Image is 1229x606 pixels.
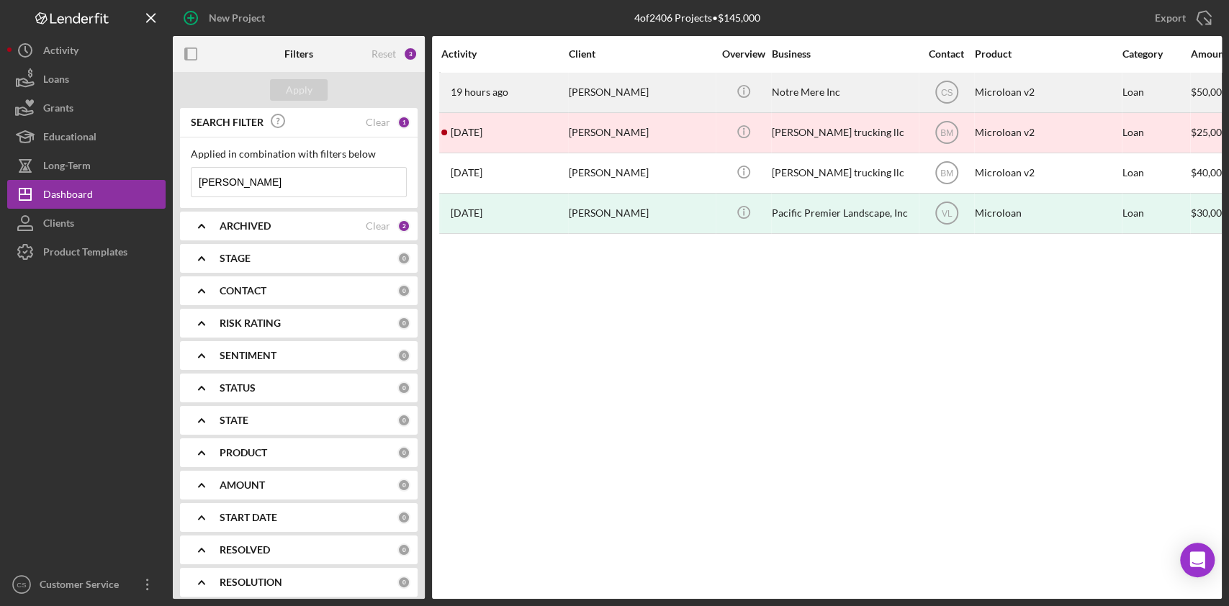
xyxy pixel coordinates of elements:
[569,194,713,232] div: [PERSON_NAME]
[569,73,713,112] div: [PERSON_NAME]
[940,168,953,178] text: BM
[975,48,1119,60] div: Product
[7,151,166,180] button: Long-Term
[397,284,410,297] div: 0
[220,576,282,588] b: RESOLUTION
[919,48,973,60] div: Contact
[941,209,952,219] text: VL
[569,114,713,152] div: [PERSON_NAME]
[451,207,482,219] time: 2023-02-08 22:27
[7,36,166,65] button: Activity
[7,209,166,238] button: Clients
[772,73,916,112] div: Notre Mere Inc
[17,581,26,589] text: CS
[220,415,248,426] b: STATE
[7,122,166,151] button: Educational
[772,194,916,232] div: Pacific Premier Landscape, Inc
[270,79,328,101] button: Apply
[220,253,251,264] b: STAGE
[366,117,390,128] div: Clear
[43,65,69,97] div: Loans
[1155,4,1186,32] div: Export
[397,116,410,129] div: 1
[284,48,313,60] b: Filters
[397,252,410,265] div: 0
[220,512,277,523] b: START DATE
[43,94,73,126] div: Grants
[43,180,93,212] div: Dashboard
[1122,73,1189,112] div: Loan
[209,4,265,32] div: New Project
[220,350,276,361] b: SENTIMENT
[940,88,953,98] text: CS
[975,154,1119,192] div: Microloan v2
[191,117,264,128] b: SEARCH FILTER
[772,114,916,152] div: [PERSON_NAME] trucking llc
[1140,4,1222,32] button: Export
[397,446,410,459] div: 0
[397,317,410,330] div: 0
[173,4,279,32] button: New Project
[220,220,271,232] b: ARCHIVED
[716,48,770,60] div: Overview
[397,414,410,427] div: 0
[772,154,916,192] div: [PERSON_NAME] trucking llc
[975,73,1119,112] div: Microloan v2
[366,220,390,232] div: Clear
[975,194,1119,232] div: Microloan
[1122,114,1189,152] div: Loan
[1122,194,1189,232] div: Loan
[220,544,270,556] b: RESOLVED
[36,570,130,602] div: Customer Service
[397,479,410,492] div: 0
[7,570,166,599] button: CSCustomer Service
[403,47,418,61] div: 3
[441,48,567,60] div: Activity
[220,479,265,491] b: AMOUNT
[7,180,166,209] button: Dashboard
[220,447,267,458] b: PRODUCT
[286,79,312,101] div: Apply
[220,285,266,297] b: CONTACT
[634,12,760,24] div: 4 of 2406 Projects • $145,000
[940,128,953,138] text: BM
[7,94,166,122] button: Grants
[43,238,127,270] div: Product Templates
[43,36,78,68] div: Activity
[569,154,713,192] div: [PERSON_NAME]
[569,48,713,60] div: Client
[220,382,256,394] b: STATUS
[1122,48,1189,60] div: Category
[220,317,281,329] b: RISK RATING
[7,238,166,266] button: Product Templates
[975,114,1119,152] div: Microloan v2
[191,148,407,160] div: Applied in combination with filters below
[43,209,74,241] div: Clients
[451,127,482,138] time: 2024-07-31 07:14
[397,576,410,589] div: 0
[372,48,396,60] div: Reset
[1122,154,1189,192] div: Loan
[451,86,508,98] time: 2025-08-12 20:34
[7,65,166,94] button: Loans
[1180,543,1215,577] div: Open Intercom Messenger
[43,151,91,184] div: Long-Term
[397,220,410,232] div: 2
[43,122,96,155] div: Educational
[451,167,482,178] time: 2023-11-15 18:13
[397,349,410,362] div: 0
[772,48,916,60] div: Business
[397,511,410,524] div: 0
[397,543,410,556] div: 0
[397,381,410,394] div: 0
